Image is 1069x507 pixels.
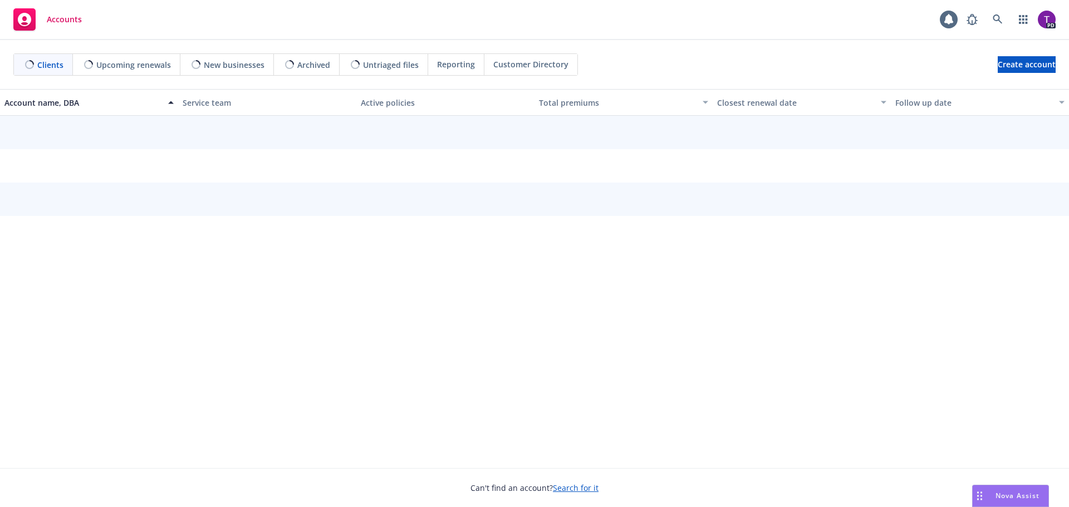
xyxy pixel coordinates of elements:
[37,59,63,71] span: Clients
[356,89,534,116] button: Active policies
[717,97,874,109] div: Closest renewal date
[363,59,419,71] span: Untriaged files
[4,97,161,109] div: Account name, DBA
[96,59,171,71] span: Upcoming renewals
[998,56,1056,73] a: Create account
[1012,8,1034,31] a: Switch app
[183,97,352,109] div: Service team
[996,491,1039,500] span: Nova Assist
[539,97,696,109] div: Total premiums
[493,58,568,70] span: Customer Directory
[1038,11,1056,28] img: photo
[895,97,1052,109] div: Follow up date
[553,483,599,493] a: Search for it
[713,89,891,116] button: Closest renewal date
[987,8,1009,31] a: Search
[891,89,1069,116] button: Follow up date
[204,59,264,71] span: New businesses
[534,89,713,116] button: Total premiums
[437,58,475,70] span: Reporting
[961,8,983,31] a: Report a Bug
[47,15,82,24] span: Accounts
[9,4,86,35] a: Accounts
[470,482,599,494] span: Can't find an account?
[297,59,330,71] span: Archived
[972,485,1049,507] button: Nova Assist
[361,97,530,109] div: Active policies
[178,89,356,116] button: Service team
[998,54,1056,75] span: Create account
[973,485,987,506] div: Drag to move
